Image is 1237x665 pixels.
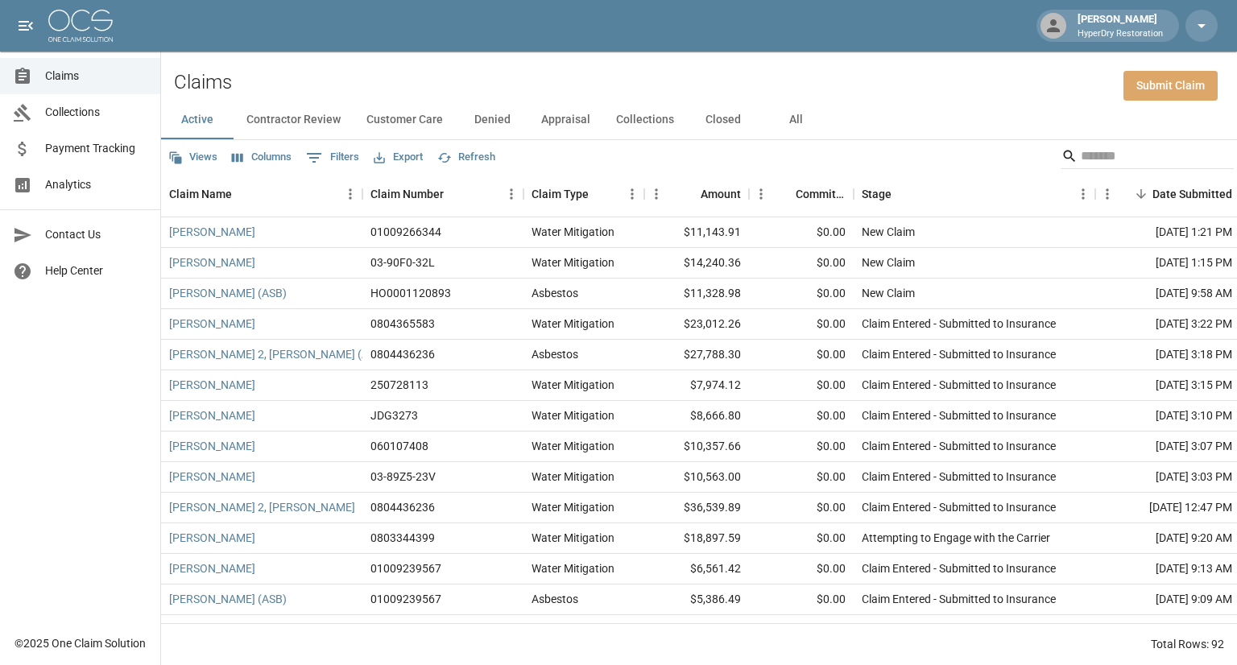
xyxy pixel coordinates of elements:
div: $23,012.26 [644,309,749,340]
div: Water Mitigation [532,377,614,393]
a: [PERSON_NAME] 2, [PERSON_NAME] [169,499,355,515]
button: Menu [620,182,644,206]
button: Menu [1071,182,1095,206]
button: Collections [603,101,687,139]
div: $0.00 [749,523,854,554]
div: $27,788.30 [644,340,749,370]
div: New Claim [862,285,915,301]
button: Sort [1130,183,1152,205]
div: Claim Type [532,171,589,217]
button: All [759,101,832,139]
a: [PERSON_NAME] [169,622,255,638]
button: Export [370,145,427,170]
button: Customer Care [354,101,456,139]
div: Stage [854,171,1095,217]
div: Asbestos [532,285,578,301]
div: New Claim [862,224,915,240]
div: $0.00 [749,462,854,493]
div: $10,563.00 [644,462,749,493]
div: Water Mitigation [532,469,614,485]
div: Water Mitigation [532,560,614,576]
div: [PERSON_NAME] [1071,11,1169,40]
div: Claim Type [523,171,644,217]
button: Select columns [228,145,296,170]
div: Claim Entered - Submitted to Insurance [862,622,1056,638]
a: [PERSON_NAME] (ASB) [169,591,287,607]
div: $0.00 [749,432,854,462]
div: Attempting to Engage with the Carrier [862,530,1050,546]
div: New Claim [862,254,915,271]
div: $14,551.34 [644,615,749,646]
div: Claim Entered - Submitted to Insurance [862,377,1056,393]
div: 0804436236 [370,499,435,515]
div: 0804365583 [370,316,435,332]
div: $0.00 [749,279,854,309]
a: [PERSON_NAME] [169,377,255,393]
p: HyperDry Restoration [1078,27,1163,41]
div: dynamic tabs [161,101,1237,139]
div: 01009239567 [370,591,441,607]
a: [PERSON_NAME] [169,469,255,485]
div: Claim Number [370,171,444,217]
span: Payment Tracking [45,140,147,157]
div: $10,357.66 [644,432,749,462]
div: Stage [862,171,892,217]
a: [PERSON_NAME] [169,254,255,271]
div: 0804436236 [370,346,435,362]
div: Water Mitigation [532,224,614,240]
div: 01009266344 [370,224,441,240]
div: Water Mitigation [532,622,614,638]
a: Submit Claim [1123,71,1218,101]
h2: Claims [174,71,232,94]
button: Sort [232,183,254,205]
div: Claim Entered - Submitted to Insurance [862,591,1056,607]
a: [PERSON_NAME] [169,560,255,576]
span: Contact Us [45,226,147,243]
div: $18,897.59 [644,523,749,554]
div: 060107408 [370,438,428,454]
div: $11,328.98 [644,279,749,309]
div: $0.00 [749,309,854,340]
div: Date Submitted [1152,171,1232,217]
div: $36,539.89 [644,493,749,523]
div: $0.00 [749,615,854,646]
button: Appraisal [528,101,603,139]
img: ocs-logo-white-transparent.png [48,10,113,42]
div: © 2025 One Claim Solution [14,635,146,651]
div: Claim Entered - Submitted to Insurance [862,438,1056,454]
div: $11,143.91 [644,217,749,248]
button: Sort [773,183,796,205]
button: Sort [444,183,466,205]
div: Water Mitigation [532,530,614,546]
button: Menu [338,182,362,206]
button: Denied [456,101,528,139]
div: $0.00 [749,493,854,523]
span: Analytics [45,176,147,193]
a: [PERSON_NAME] [169,530,255,546]
div: 03-90F0-32L [370,254,435,271]
div: 250728113 [370,377,428,393]
a: [PERSON_NAME] [169,224,255,240]
div: $6,561.42 [644,554,749,584]
div: HO0001120893 [370,285,451,301]
div: $0.00 [749,370,854,401]
div: Claim Entered - Submitted to Insurance [862,499,1056,515]
span: Collections [45,104,147,121]
div: Committed Amount [749,171,854,217]
div: Claim Name [169,171,232,217]
div: Claim Entered - Submitted to Insurance [862,560,1056,576]
div: Water Mitigation [532,407,614,423]
div: 01009239567 [370,560,441,576]
button: Sort [678,183,701,205]
div: Water Mitigation [532,254,614,271]
span: Help Center [45,262,147,279]
button: Active [161,101,234,139]
button: Refresh [433,145,499,170]
div: Total Rows: 92 [1151,636,1224,652]
div: Claim Name [161,171,362,217]
div: $0.00 [749,340,854,370]
div: $7,974.12 [644,370,749,401]
button: Menu [1095,182,1119,206]
div: Asbestos [532,346,578,362]
a: [PERSON_NAME] [169,438,255,454]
